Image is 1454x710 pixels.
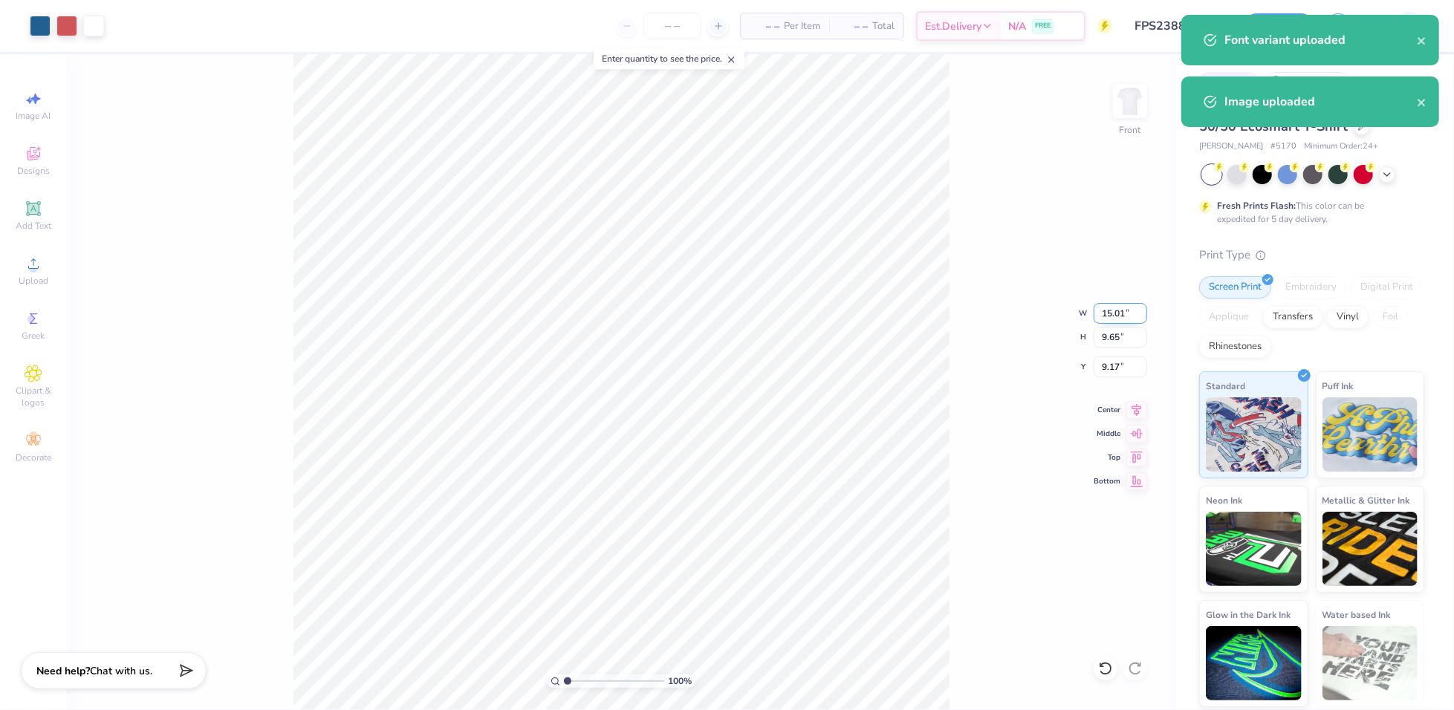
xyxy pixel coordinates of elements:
[1373,306,1408,328] div: Foil
[1035,21,1051,31] span: FREE
[1217,200,1296,212] strong: Fresh Prints Flash:
[1327,306,1369,328] div: Vinyl
[90,664,152,678] span: Chat with us.
[1094,452,1120,463] span: Top
[1094,476,1120,486] span: Bottom
[1322,607,1391,622] span: Water based Ink
[1351,276,1423,299] div: Digital Print
[1206,397,1302,472] img: Standard
[1322,512,1418,586] img: Metallic & Glitter Ink
[1199,276,1271,299] div: Screen Print
[16,110,51,122] span: Image AI
[16,452,51,463] span: Decorate
[643,13,701,39] input: – –
[7,385,59,408] span: Clipart & logos
[784,19,820,34] span: Per Item
[594,48,744,69] div: Enter quantity to see the price.
[16,220,51,232] span: Add Text
[1199,336,1271,358] div: Rhinestones
[36,664,90,678] strong: Need help?
[838,19,868,34] span: – –
[1322,492,1410,508] span: Metallic & Glitter Ink
[1115,86,1145,116] img: Front
[1123,11,1233,41] input: Untitled Design
[925,19,981,34] span: Est. Delivery
[1224,31,1417,49] div: Font variant uploaded
[1322,378,1354,394] span: Puff Ink
[872,19,895,34] span: Total
[17,165,50,177] span: Designs
[1263,306,1322,328] div: Transfers
[750,19,779,34] span: – –
[19,275,48,287] span: Upload
[1199,140,1263,153] span: [PERSON_NAME]
[1094,429,1120,439] span: Middle
[1304,140,1378,153] span: Minimum Order: 24 +
[1276,276,1346,299] div: Embroidery
[1206,512,1302,586] img: Neon Ink
[1417,93,1427,111] button: close
[1270,140,1296,153] span: # 5170
[1094,405,1120,415] span: Center
[1206,378,1245,394] span: Standard
[1199,247,1424,264] div: Print Type
[1008,19,1026,34] span: N/A
[1322,397,1418,472] img: Puff Ink
[1206,607,1291,622] span: Glow in the Dark Ink
[1206,626,1302,700] img: Glow in the Dark Ink
[1199,306,1259,328] div: Applique
[1217,199,1400,226] div: This color can be expedited for 5 day delivery.
[1206,492,1242,508] span: Neon Ink
[1417,31,1427,49] button: close
[22,330,45,342] span: Greek
[1322,626,1418,700] img: Water based Ink
[668,674,692,688] span: 100 %
[1120,123,1141,137] div: Front
[1224,93,1417,111] div: Image uploaded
